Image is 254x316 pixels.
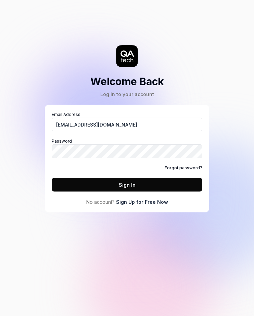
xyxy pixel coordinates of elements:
[90,74,164,89] h2: Welcome Back
[52,138,202,158] label: Password
[116,198,168,206] a: Sign Up for Free Now
[52,144,202,158] input: Password
[52,111,202,131] label: Email Address
[86,198,115,206] span: No account?
[52,118,202,131] input: Email Address
[165,165,202,171] a: Forgot password?
[90,91,164,98] div: Log in to your account
[52,178,202,192] button: Sign In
